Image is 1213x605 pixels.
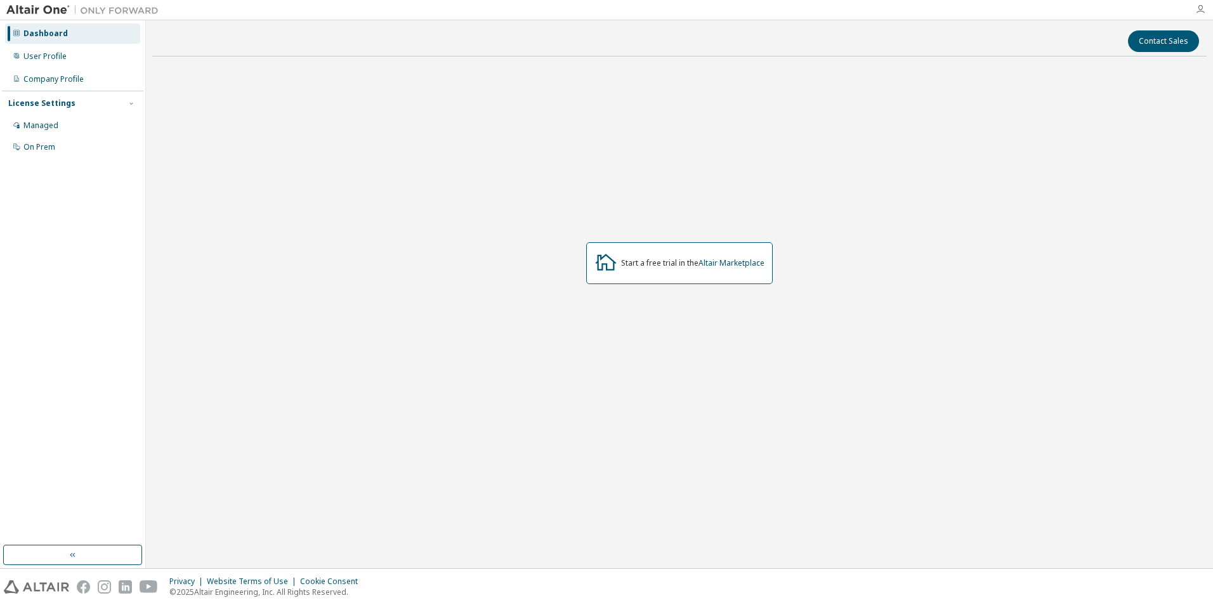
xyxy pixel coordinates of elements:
img: linkedin.svg [119,580,132,594]
div: Company Profile [23,74,84,84]
div: Start a free trial in the [621,258,764,268]
div: Website Terms of Use [207,576,300,587]
a: Altair Marketplace [698,257,764,268]
div: User Profile [23,51,67,62]
div: Cookie Consent [300,576,365,587]
img: youtube.svg [140,580,158,594]
img: altair_logo.svg [4,580,69,594]
div: Dashboard [23,29,68,39]
div: On Prem [23,142,55,152]
img: Altair One [6,4,165,16]
img: instagram.svg [98,580,111,594]
img: facebook.svg [77,580,90,594]
div: License Settings [8,98,75,108]
button: Contact Sales [1128,30,1199,52]
div: Managed [23,120,58,131]
div: Privacy [169,576,207,587]
p: © 2025 Altair Engineering, Inc. All Rights Reserved. [169,587,365,597]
